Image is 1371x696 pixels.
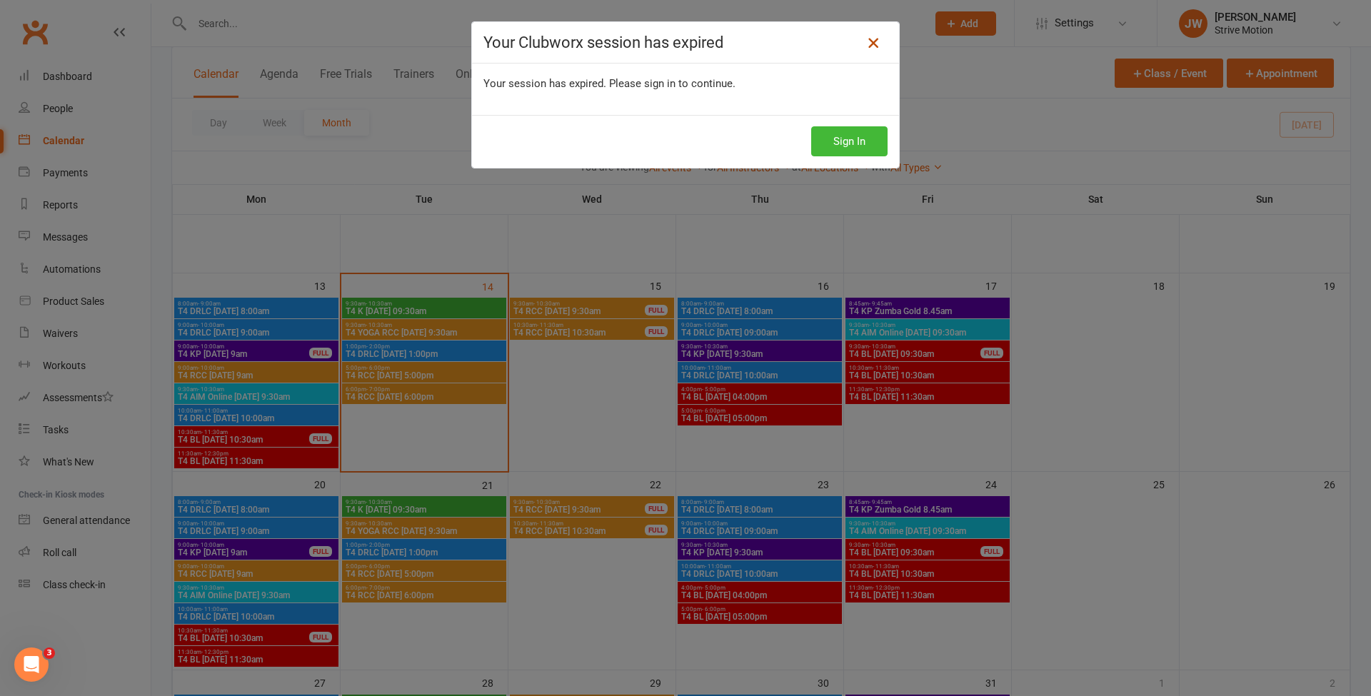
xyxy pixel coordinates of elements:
[483,34,888,51] h4: Your Clubworx session has expired
[44,647,55,659] span: 3
[483,77,735,90] span: Your session has expired. Please sign in to continue.
[14,647,49,682] iframe: Intercom live chat
[811,126,888,156] button: Sign In
[862,31,885,54] a: Close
